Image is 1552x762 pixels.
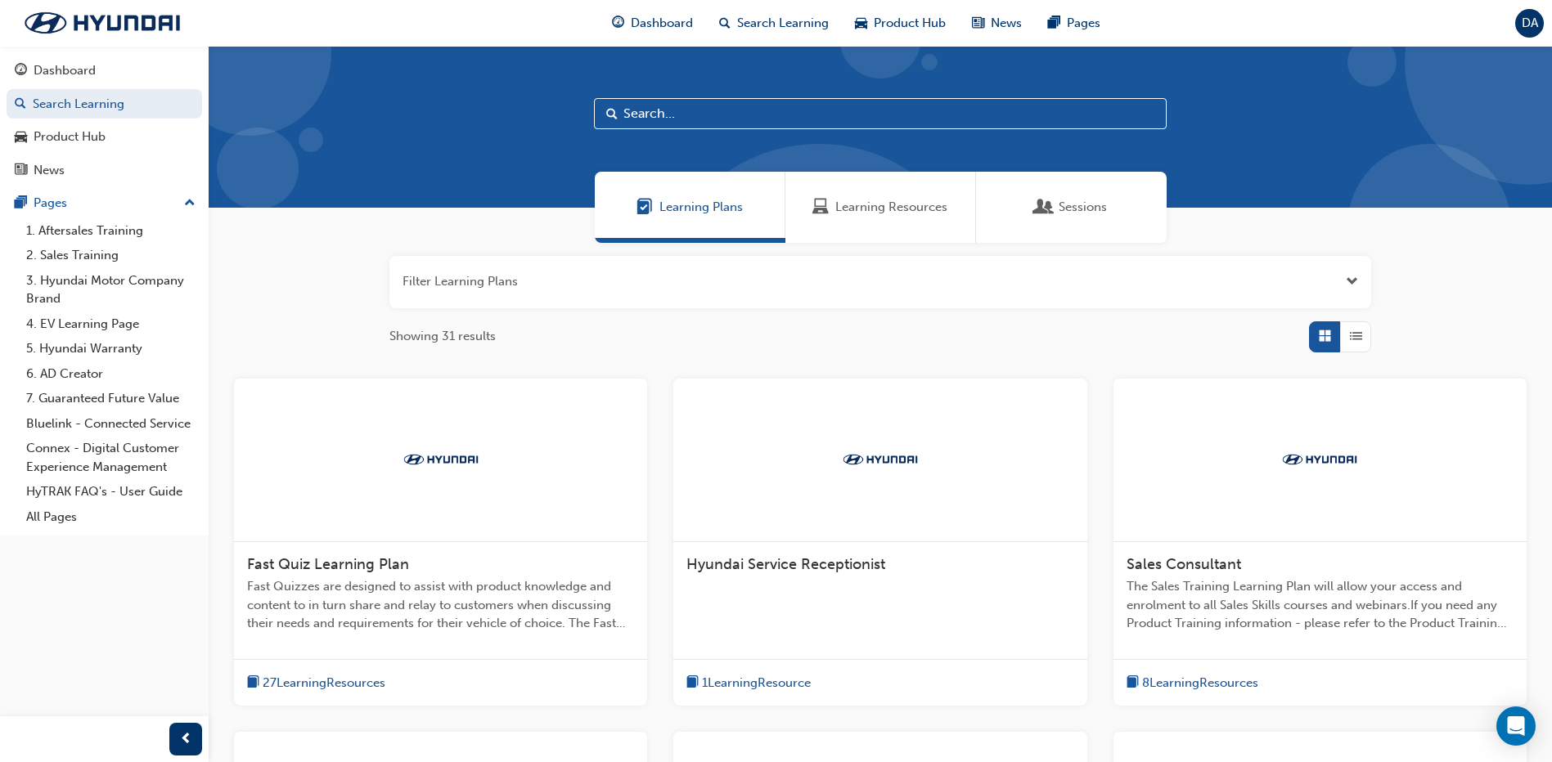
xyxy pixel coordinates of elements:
[34,194,67,213] div: Pages
[812,198,829,217] span: Learning Resources
[1346,272,1358,291] button: Open the filter
[7,52,202,188] button: DashboardSearch LearningProduct HubNews
[20,479,202,504] a: HyTRAK FAQ's - User Guide
[20,361,202,387] a: 6. AD Creator
[1127,673,1139,693] span: book-icon
[180,729,192,750] span: prev-icon
[7,56,202,86] a: Dashboard
[1319,327,1331,346] span: Grid
[702,674,811,693] span: 1 Learning Resource
[835,198,947,217] span: Learning Resources
[1142,674,1258,693] span: 8 Learning Resources
[396,451,486,468] img: Trak
[637,198,653,217] span: Learning Plans
[34,61,96,80] div: Dashboard
[15,130,27,145] span: car-icon
[1127,577,1514,633] span: The Sales Training Learning Plan will allow your access and enrolment to all Sales Skills courses...
[659,198,743,217] span: Learning Plans
[20,336,202,361] a: 5. Hyundai Warranty
[247,673,259,693] span: book-icon
[7,188,202,218] button: Pages
[20,411,202,437] a: Bluelink - Connected Service
[1048,13,1060,34] span: pages-icon
[1036,198,1052,217] span: Sessions
[7,155,202,186] a: News
[15,97,26,112] span: search-icon
[1127,555,1241,573] span: Sales Consultant
[1059,198,1107,217] span: Sessions
[34,128,106,146] div: Product Hub
[1350,327,1362,346] span: List
[15,64,27,78] span: guage-icon
[737,14,829,33] span: Search Learning
[247,673,385,693] button: book-icon27LearningResources
[686,673,699,693] span: book-icon
[785,172,976,243] a: Learning ResourcesLearning Resources
[20,312,202,337] a: 4. EV Learning Page
[842,7,959,40] a: car-iconProduct Hub
[594,98,1167,129] input: Search...
[34,161,65,180] div: News
[7,89,202,119] a: Search Learning
[686,555,885,573] span: Hyundai Service Receptionist
[835,451,925,468] img: Trak
[20,386,202,411] a: 7. Guaranteed Future Value
[595,172,785,243] a: Learning PlansLearning Plans
[959,7,1035,40] a: news-iconNews
[15,196,27,211] span: pages-icon
[1496,706,1536,746] div: Open Intercom Messenger
[1035,7,1113,40] a: pages-iconPages
[389,327,496,346] span: Showing 31 results
[719,13,731,34] span: search-icon
[1275,451,1365,468] img: Trak
[976,172,1167,243] a: SessionsSessions
[599,7,706,40] a: guage-iconDashboard
[247,577,634,633] span: Fast Quizzes are designed to assist with product knowledge and content to in turn share and relay...
[20,243,202,268] a: 2. Sales Training
[20,268,202,312] a: 3. Hyundai Motor Company Brand
[247,555,409,573] span: Fast Quiz Learning Plan
[20,504,202,530] a: All Pages
[1522,14,1538,33] span: DA
[1127,673,1258,693] button: book-icon8LearningResources
[234,379,647,706] a: TrakFast Quiz Learning PlanFast Quizzes are designed to assist with product knowledge and content...
[1515,9,1544,38] button: DA
[8,6,196,40] img: Trak
[631,14,693,33] span: Dashboard
[874,14,946,33] span: Product Hub
[20,436,202,479] a: Connex - Digital Customer Experience Management
[1067,14,1100,33] span: Pages
[7,122,202,152] a: Product Hub
[1113,379,1527,706] a: TrakSales ConsultantThe Sales Training Learning Plan will allow your access and enrolment to all ...
[991,14,1022,33] span: News
[686,673,811,693] button: book-icon1LearningResource
[855,13,867,34] span: car-icon
[263,674,385,693] span: 27 Learning Resources
[184,193,196,214] span: up-icon
[20,218,202,244] a: 1. Aftersales Training
[673,379,1086,706] a: TrakHyundai Service Receptionistbook-icon1LearningResource
[612,13,624,34] span: guage-icon
[706,7,842,40] a: search-iconSearch Learning
[15,164,27,178] span: news-icon
[606,105,618,123] span: Search
[972,13,984,34] span: news-icon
